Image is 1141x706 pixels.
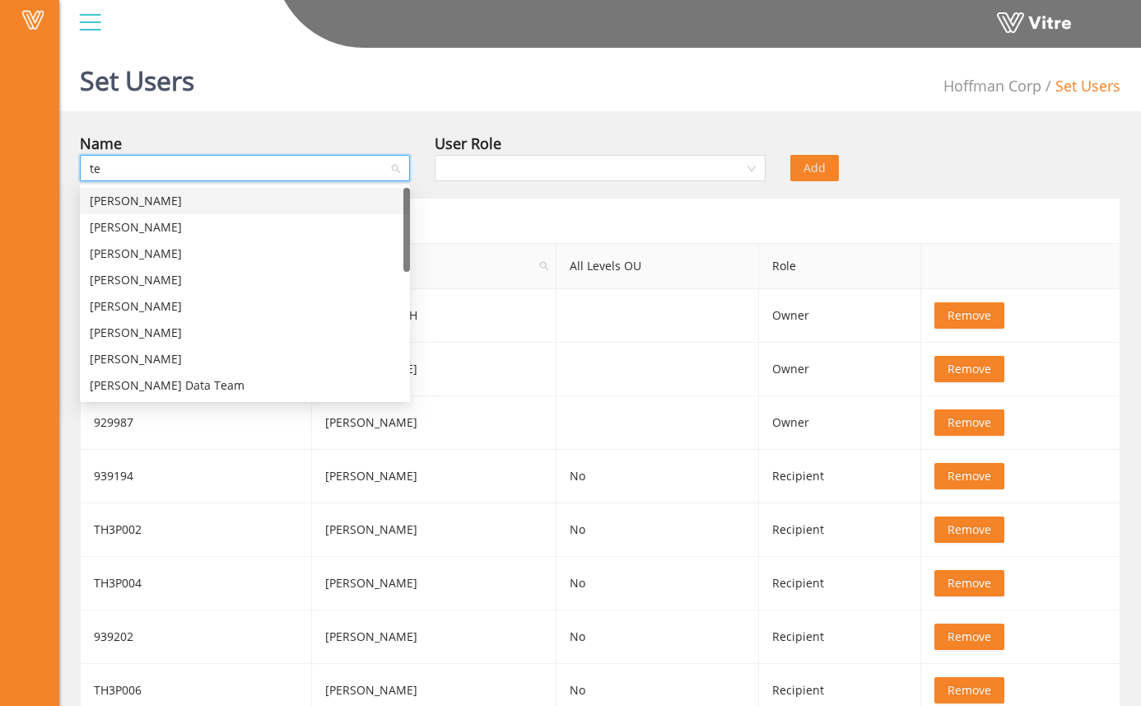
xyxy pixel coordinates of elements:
span: Remove [948,521,991,539]
span: Recipient [772,468,824,484]
div: Russell Ginter [80,293,410,320]
div: [PERSON_NAME] Data Team [90,376,400,395]
span: Recipient [772,521,824,537]
td: [PERSON_NAME] [312,557,557,610]
span: Owner [772,414,809,430]
span: TH3P002 [94,521,142,537]
div: Name [80,132,122,155]
span: Owner [772,307,809,323]
span: search [533,244,557,288]
button: Remove [934,517,1004,543]
span: Remove [948,681,991,699]
td: No [557,610,759,664]
div: [PERSON_NAME] [90,297,400,316]
div: [PERSON_NAME] [90,192,400,210]
span: 929987 [94,414,133,430]
div: [PERSON_NAME] [90,218,400,236]
span: 939194 [94,468,133,484]
span: 210 [943,76,1041,96]
td: No [557,503,759,557]
th: Role [759,244,921,289]
span: Remove [948,414,991,432]
div: David Sooter [80,188,410,214]
span: Remove [948,360,991,378]
div: Pete Donald [80,346,410,372]
td: No [557,450,759,503]
li: Set Users [1041,74,1120,97]
span: Remove [948,467,991,485]
div: Steven Stein [80,241,410,267]
span: Remove [948,628,991,646]
div: [PERSON_NAME] [90,350,400,368]
td: [PERSON_NAME] [312,343,557,396]
div: Benito Cervantes [80,267,410,293]
td: Osher Admin - H [312,289,557,343]
span: search [539,261,549,271]
th: All Levels OU [557,244,759,289]
button: Remove [934,570,1004,596]
div: [PERSON_NAME] [90,271,400,289]
div: User Role [435,132,501,155]
span: Recipient [772,682,824,698]
td: [PERSON_NAME] [312,396,557,450]
div: Hoffman Data Team [80,372,410,399]
td: [PERSON_NAME] [312,450,557,503]
div: Mario Interrante [80,320,410,346]
button: Remove [934,677,1004,704]
span: Recipient [772,629,824,644]
span: Owner [772,361,809,376]
button: Remove [934,409,1004,436]
div: Ivan Suastegui [80,214,410,241]
button: Remove [934,302,1004,329]
div: Form users [80,198,1120,243]
h1: Set Users [80,41,194,111]
td: No [557,557,759,610]
button: Remove [934,463,1004,489]
span: Remove [948,574,991,592]
td: [PERSON_NAME] [312,610,557,664]
span: TH3P004 [94,575,142,591]
button: Remove [934,624,1004,650]
button: Remove [934,356,1004,382]
span: Name [312,244,556,288]
div: [PERSON_NAME] [90,324,400,342]
span: 939202 [94,629,133,644]
button: Add [790,155,839,181]
td: [PERSON_NAME] [312,503,557,557]
span: TH3P006 [94,682,142,698]
div: [PERSON_NAME] [90,245,400,263]
span: Recipient [772,575,824,591]
span: Remove [948,306,991,325]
